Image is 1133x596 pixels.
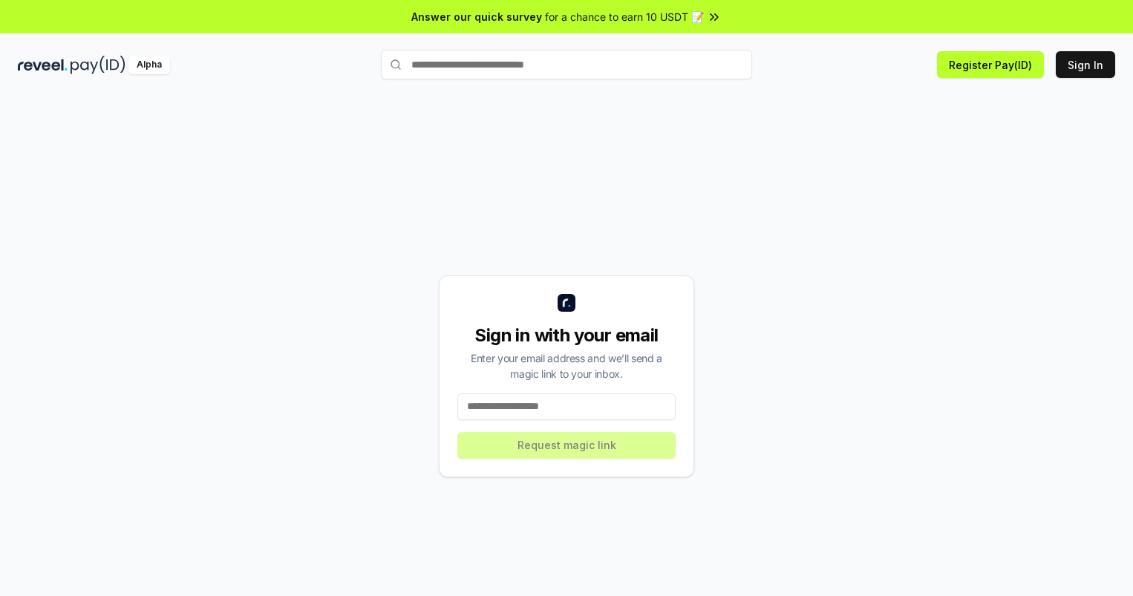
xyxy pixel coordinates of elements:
img: pay_id [71,56,125,74]
span: Answer our quick survey [411,9,542,24]
div: Sign in with your email [457,324,676,347]
img: logo_small [558,294,575,312]
img: reveel_dark [18,56,68,74]
div: Alpha [128,56,170,74]
div: Enter your email address and we’ll send a magic link to your inbox. [457,350,676,381]
button: Sign In [1056,51,1115,78]
span: for a chance to earn 10 USDT 📝 [545,9,704,24]
button: Register Pay(ID) [937,51,1044,78]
